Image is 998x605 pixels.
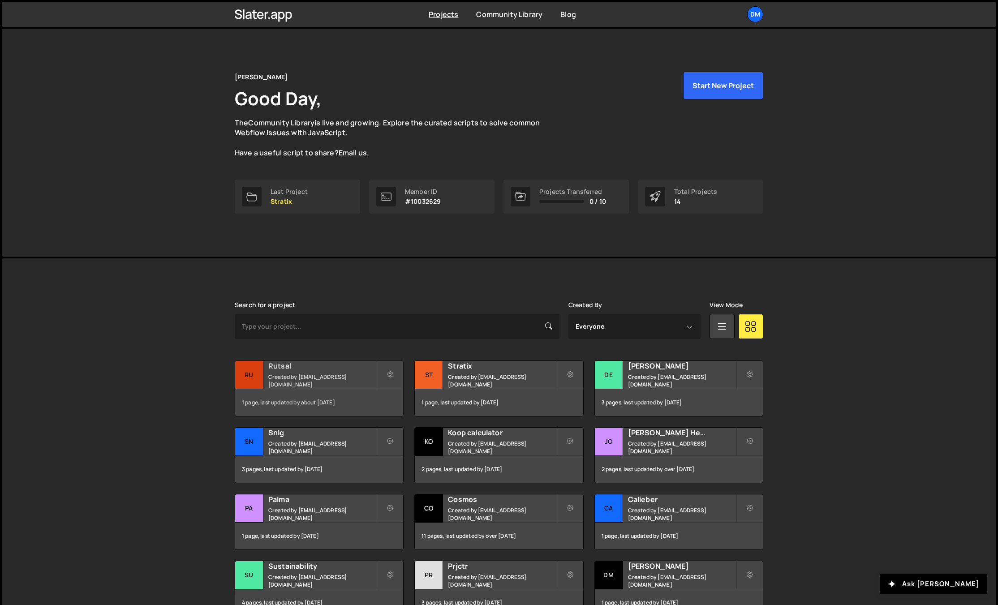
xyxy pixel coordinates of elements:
[674,188,717,195] div: Total Projects
[414,427,583,483] a: Ko Koop calculator Created by [EMAIL_ADDRESS][DOMAIN_NAME] 2 pages, last updated by [DATE]
[235,456,403,483] div: 3 pages, last updated by [DATE]
[415,523,583,549] div: 11 pages, last updated by over [DATE]
[568,301,602,309] label: Created By
[271,188,308,195] div: Last Project
[268,506,376,522] small: Created by [EMAIL_ADDRESS][DOMAIN_NAME]
[448,361,556,371] h2: Stratix
[710,301,743,309] label: View Mode
[448,428,556,438] h2: Koop calculator
[235,427,404,483] a: Sn Snig Created by [EMAIL_ADDRESS][DOMAIN_NAME] 3 pages, last updated by [DATE]
[628,440,736,455] small: Created by [EMAIL_ADDRESS][DOMAIN_NAME]
[235,494,263,523] div: Pa
[429,9,458,19] a: Projects
[448,373,556,388] small: Created by [EMAIL_ADDRESS][DOMAIN_NAME]
[594,494,763,550] a: Ca Calieber Created by [EMAIL_ADDRESS][DOMAIN_NAME] 1 page, last updated by [DATE]
[235,360,404,416] a: Ru Rutsal Created by [EMAIL_ADDRESS][DOMAIN_NAME] 1 page, last updated by about [DATE]
[268,428,376,438] h2: Snig
[235,428,263,456] div: Sn
[628,361,736,371] h2: [PERSON_NAME]
[235,72,288,82] div: [PERSON_NAME]
[560,9,576,19] a: Blog
[414,494,583,550] a: Co Cosmos Created by [EMAIL_ADDRESS][DOMAIN_NAME] 11 pages, last updated by over [DATE]
[248,118,314,128] a: Community Library
[235,389,403,416] div: 1 page, last updated by about [DATE]
[268,561,376,571] h2: Sustainability
[595,561,623,589] div: Dm
[235,494,404,550] a: Pa Palma Created by [EMAIL_ADDRESS][DOMAIN_NAME] 1 page, last updated by [DATE]
[268,440,376,455] small: Created by [EMAIL_ADDRESS][DOMAIN_NAME]
[683,72,763,99] button: Start New Project
[414,360,583,416] a: St Stratix Created by [EMAIL_ADDRESS][DOMAIN_NAME] 1 page, last updated by [DATE]
[880,574,987,594] button: Ask [PERSON_NAME]
[628,561,736,571] h2: [PERSON_NAME]
[448,440,556,455] small: Created by [EMAIL_ADDRESS][DOMAIN_NAME]
[595,494,623,523] div: Ca
[628,428,736,438] h2: [PERSON_NAME] Health
[448,573,556,588] small: Created by [EMAIL_ADDRESS][DOMAIN_NAME]
[415,456,583,483] div: 2 pages, last updated by [DATE]
[235,86,322,111] h1: Good Day,
[595,389,763,416] div: 3 pages, last updated by [DATE]
[674,198,717,205] p: 14
[339,148,367,158] a: Email us
[415,561,443,589] div: Pr
[235,523,403,549] div: 1 page, last updated by [DATE]
[628,506,736,522] small: Created by [EMAIL_ADDRESS][DOMAIN_NAME]
[628,494,736,504] h2: Calieber
[595,456,763,483] div: 2 pages, last updated by over [DATE]
[415,389,583,416] div: 1 page, last updated by [DATE]
[595,428,623,456] div: Jo
[595,361,623,389] div: De
[268,373,376,388] small: Created by [EMAIL_ADDRESS][DOMAIN_NAME]
[235,361,263,389] div: Ru
[235,301,295,309] label: Search for a project
[268,361,376,371] h2: Rutsal
[539,188,606,195] div: Projects Transferred
[747,6,763,22] a: Dm
[235,561,263,589] div: Su
[271,198,308,205] p: Stratix
[235,118,557,158] p: The is live and growing. Explore the curated scripts to solve common Webflow issues with JavaScri...
[235,314,559,339] input: Type your project...
[594,427,763,483] a: Jo [PERSON_NAME] Health Created by [EMAIL_ADDRESS][DOMAIN_NAME] 2 pages, last updated by over [DATE]
[448,506,556,522] small: Created by [EMAIL_ADDRESS][DOMAIN_NAME]
[589,198,606,205] span: 0 / 10
[448,561,556,571] h2: Prjctr
[628,573,736,588] small: Created by [EMAIL_ADDRESS][DOMAIN_NAME]
[415,361,443,389] div: St
[235,180,360,214] a: Last Project Stratix
[595,523,763,549] div: 1 page, last updated by [DATE]
[415,494,443,523] div: Co
[405,188,441,195] div: Member ID
[268,573,376,588] small: Created by [EMAIL_ADDRESS][DOMAIN_NAME]
[628,373,736,388] small: Created by [EMAIL_ADDRESS][DOMAIN_NAME]
[415,428,443,456] div: Ko
[268,494,376,504] h2: Palma
[476,9,542,19] a: Community Library
[405,198,441,205] p: #10032629
[594,360,763,416] a: De [PERSON_NAME] Created by [EMAIL_ADDRESS][DOMAIN_NAME] 3 pages, last updated by [DATE]
[448,494,556,504] h2: Cosmos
